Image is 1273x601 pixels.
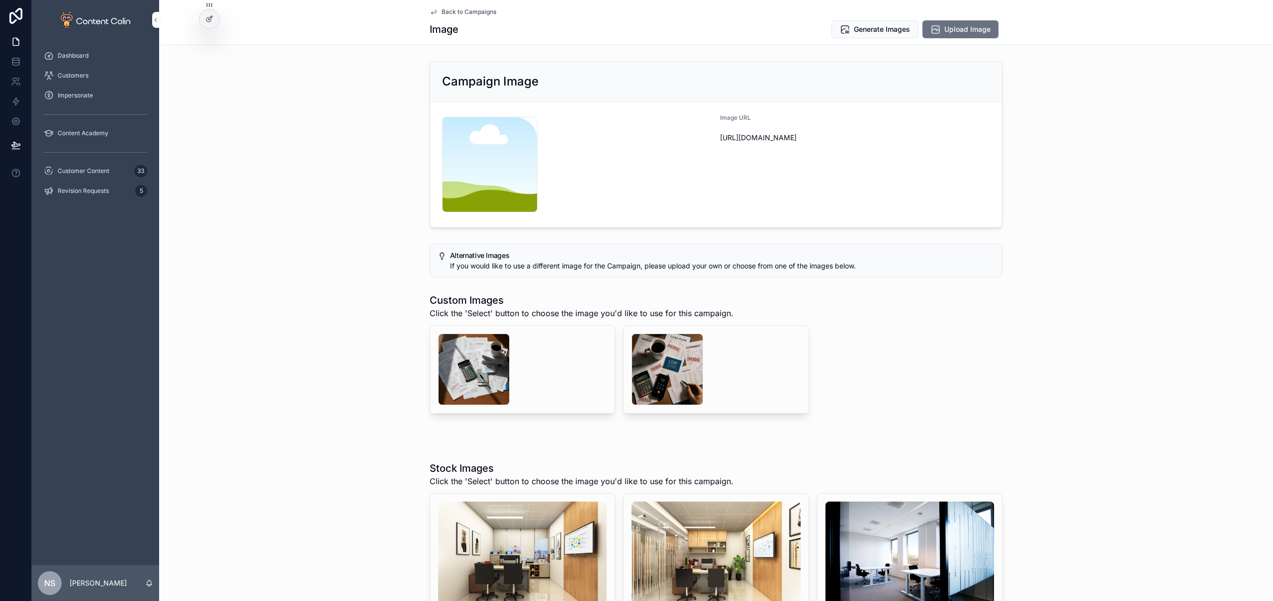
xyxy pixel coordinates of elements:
[430,461,733,475] h1: Stock Images
[831,20,918,38] button: Generate Images
[38,124,153,142] a: Content Academy
[58,91,93,99] span: Impersonate
[854,24,910,34] span: Generate Images
[32,40,159,213] div: scrollable content
[430,22,458,36] h1: Image
[70,578,127,588] p: [PERSON_NAME]
[450,261,856,270] span: If you would like to use a different image for the Campaign, please upload your own or choose fro...
[442,8,496,16] span: Back to Campaigns
[430,307,733,319] span: Click the 'Select' button to choose the image you'd like to use for this campaign.
[38,47,153,65] a: Dashboard
[450,261,994,271] div: If you would like to use a different image for the Campaign, please upload your own or choose fro...
[922,20,999,38] button: Upload Image
[38,182,153,200] a: Revision Requests5
[430,8,496,16] a: Back to Campaigns
[58,52,89,60] span: Dashboard
[720,133,990,143] span: [URL][DOMAIN_NAME]
[944,24,991,34] span: Upload Image
[430,475,733,487] span: Click the 'Select' button to choose the image you'd like to use for this campaign.
[134,165,147,177] div: 33
[430,293,733,307] h1: Custom Images
[61,12,130,28] img: App logo
[44,577,55,589] span: NS
[450,252,994,259] h5: Alternative Images
[442,74,539,89] h2: Campaign Image
[38,67,153,85] a: Customers
[58,129,108,137] span: Content Academy
[135,185,147,197] div: 5
[58,167,109,175] span: Customer Content
[38,162,153,180] a: Customer Content33
[720,114,751,121] span: Image URL
[38,86,153,104] a: Impersonate
[58,187,109,195] span: Revision Requests
[58,72,89,80] span: Customers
